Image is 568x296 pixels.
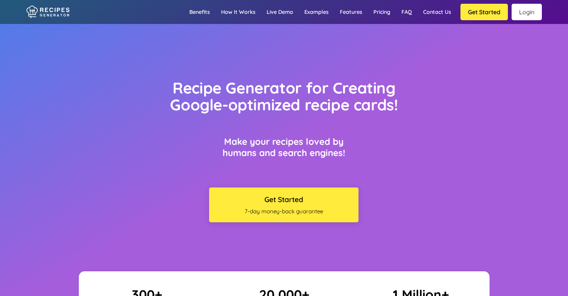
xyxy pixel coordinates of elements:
[512,4,542,20] a: Login
[213,208,355,215] span: 7-day money-back guarantee
[299,1,334,23] a: Examples
[209,187,359,222] button: Get Started7-day money-back guarantee
[215,1,261,23] a: How it works
[368,1,396,23] a: Pricing
[334,1,368,23] a: Features
[209,136,359,158] h3: Make your recipes loved by humans and search engines!
[154,79,414,113] h1: Recipe Generator for Creating Google-optimized recipe cards!
[460,4,508,20] button: Get Started
[184,1,215,23] a: Benefits
[396,1,418,23] a: FAQ
[418,1,457,23] a: Contact us
[261,1,299,23] a: Live demo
